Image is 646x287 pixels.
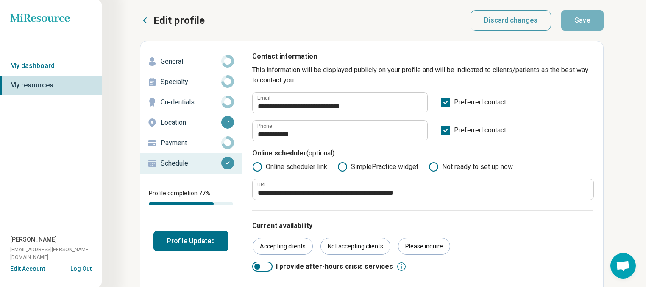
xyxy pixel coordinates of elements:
[140,184,242,211] div: Profile completion:
[252,221,593,231] p: Current availability
[252,148,593,162] p: Online scheduler
[253,238,313,255] div: Accepting clients
[276,262,393,272] span: I provide after-hours crisis services
[161,138,221,148] p: Payment
[252,162,327,172] label: Online scheduler link
[70,264,92,271] button: Log Out
[454,125,506,141] span: Preferred contact
[140,92,242,113] a: Credentials
[610,253,636,279] div: Open chat
[10,246,102,261] span: [EMAIL_ADDRESS][PERSON_NAME][DOMAIN_NAME]
[140,133,242,153] a: Payment
[161,97,221,107] p: Credentials
[337,162,418,172] label: SimplePractice widget
[161,56,221,67] p: General
[149,202,233,205] div: Profile completion
[471,10,551,31] button: Discard changes
[320,238,390,255] div: Not accepting clients
[252,51,593,65] p: Contact information
[140,14,205,27] button: Edit profile
[398,238,450,255] div: Please inquire
[153,231,228,251] button: Profile Updated
[252,65,593,85] p: This information will be displayed publicly on your profile and will be indicated to clients/pati...
[454,97,506,113] span: Preferred contact
[257,182,267,187] label: URL
[161,77,221,87] p: Specialty
[306,149,334,157] span: (optional)
[140,113,242,133] a: Location
[199,190,210,197] span: 77 %
[10,235,57,244] span: [PERSON_NAME]
[161,158,221,169] p: Schedule
[140,153,242,174] a: Schedule
[153,14,205,27] p: Edit profile
[257,124,272,129] label: Phone
[140,72,242,92] a: Specialty
[10,264,45,273] button: Edit Account
[429,162,513,172] label: Not ready to set up now
[561,10,604,31] button: Save
[140,51,242,72] a: General
[161,118,221,128] p: Location
[257,96,270,101] label: Email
